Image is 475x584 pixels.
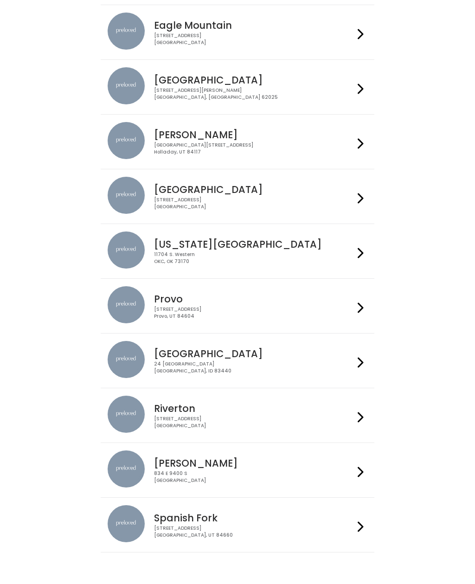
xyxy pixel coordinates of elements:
a: preloved location Spanish Fork [STREET_ADDRESS][GEOGRAPHIC_DATA], UT 84660 [108,505,367,545]
img: preloved location [108,122,145,159]
h4: [GEOGRAPHIC_DATA] [154,348,353,359]
h4: [PERSON_NAME] [154,458,353,468]
img: preloved location [108,177,145,214]
a: preloved location [GEOGRAPHIC_DATA] [STREET_ADDRESS][PERSON_NAME][GEOGRAPHIC_DATA], [GEOGRAPHIC_D... [108,67,367,107]
img: preloved location [108,231,145,269]
a: preloved location [PERSON_NAME] [GEOGRAPHIC_DATA][STREET_ADDRESS]Holladay, UT 84117 [108,122,367,161]
div: 834 E 9400 S [GEOGRAPHIC_DATA] [154,470,353,484]
div: 24 [GEOGRAPHIC_DATA] [GEOGRAPHIC_DATA], ID 83440 [154,361,353,374]
h4: [US_STATE][GEOGRAPHIC_DATA] [154,239,353,250]
a: preloved location [GEOGRAPHIC_DATA] 24 [GEOGRAPHIC_DATA][GEOGRAPHIC_DATA], ID 83440 [108,341,367,380]
h4: Riverton [154,403,353,414]
div: [STREET_ADDRESS] [GEOGRAPHIC_DATA] [154,32,353,46]
img: preloved location [108,450,145,488]
h4: [GEOGRAPHIC_DATA] [154,184,353,195]
a: preloved location [PERSON_NAME] 834 E 9400 S[GEOGRAPHIC_DATA] [108,450,367,490]
a: preloved location Provo [STREET_ADDRESS]Provo, UT 84604 [108,286,367,326]
div: 11704 S. Western OKC, OK 73170 [154,251,353,265]
div: [STREET_ADDRESS] [GEOGRAPHIC_DATA], UT 84660 [154,525,353,539]
div: [STREET_ADDRESS] [GEOGRAPHIC_DATA] [154,197,353,210]
h4: Spanish Fork [154,513,353,523]
img: preloved location [108,13,145,50]
div: [STREET_ADDRESS] [GEOGRAPHIC_DATA] [154,416,353,429]
div: [GEOGRAPHIC_DATA][STREET_ADDRESS] Holladay, UT 84117 [154,142,353,155]
img: preloved location [108,67,145,104]
h4: Eagle Mountain [154,20,353,31]
img: preloved location [108,505,145,542]
img: preloved location [108,341,145,378]
h4: [GEOGRAPHIC_DATA] [154,75,353,85]
a: preloved location Eagle Mountain [STREET_ADDRESS][GEOGRAPHIC_DATA] [108,13,367,52]
a: preloved location Riverton [STREET_ADDRESS][GEOGRAPHIC_DATA] [108,396,367,435]
h4: [PERSON_NAME] [154,129,353,140]
h4: Provo [154,294,353,304]
div: [STREET_ADDRESS][PERSON_NAME] [GEOGRAPHIC_DATA], [GEOGRAPHIC_DATA] 62025 [154,87,353,101]
a: preloved location [GEOGRAPHIC_DATA] [STREET_ADDRESS][GEOGRAPHIC_DATA] [108,177,367,216]
div: [STREET_ADDRESS] Provo, UT 84604 [154,306,353,320]
img: preloved location [108,396,145,433]
img: preloved location [108,286,145,323]
a: preloved location [US_STATE][GEOGRAPHIC_DATA] 11704 S. WesternOKC, OK 73170 [108,231,367,271]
